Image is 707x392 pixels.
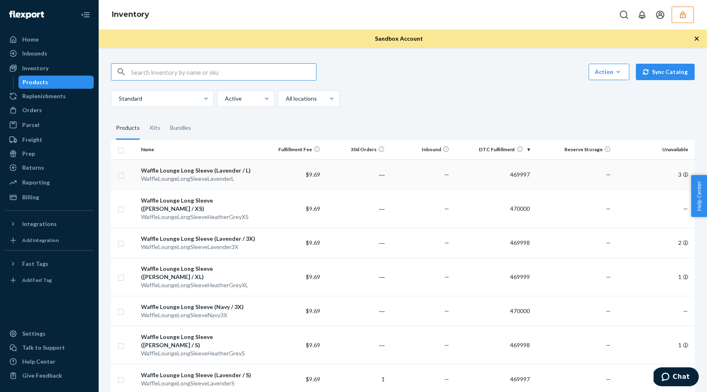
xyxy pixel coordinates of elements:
td: 469998 [453,326,533,364]
div: Waffle Lounge Long Sleeve (Navy / 3X) [141,303,255,311]
a: Help Center [5,355,94,368]
a: Products [18,76,94,89]
div: Freight [22,136,42,144]
span: — [606,341,611,348]
button: Fast Tags [5,257,94,270]
div: WaffleLoungeLongSleeveHeatherGreyXL [141,281,255,289]
a: Prep [5,147,94,160]
span: — [606,239,611,246]
div: Billing [22,193,39,201]
div: Inventory [22,64,49,72]
th: DTC Fulfillment [453,140,533,159]
iframe: Opens a widget where you can chat to one of our agents [654,367,699,388]
th: 30d Orders [323,140,388,159]
th: Inbound [388,140,453,159]
div: WaffleLoungeLongSleeveHeatherGreyXS [141,213,255,221]
div: Give Feedback [22,371,62,380]
input: All locations [285,95,286,103]
div: Integrations [22,220,57,228]
img: Flexport logo [9,11,44,19]
div: WaffleLoungeLongSleeveNavy3X [141,311,255,319]
span: $9.69 [306,307,320,314]
td: ― [323,228,388,258]
span: $9.69 [306,273,320,280]
div: Add Fast Tag [22,277,52,284]
button: Integrations [5,217,94,231]
div: WaffleLoungeLongSleeveLavenderS [141,379,255,387]
span: Sandbox Account [375,35,423,42]
a: Add Integration [5,234,94,247]
div: Help Center [22,357,55,366]
div: Replenishments [22,92,66,100]
th: Unavailable [614,140,695,159]
ol: breadcrumbs [105,3,156,27]
div: Inbounds [22,49,47,58]
a: Inventory [112,10,149,19]
div: Prep [22,150,35,158]
div: Add Integration [22,237,59,244]
span: — [444,341,449,348]
input: Active [224,95,225,103]
input: Standard [118,95,119,103]
td: 1 [614,258,695,296]
div: Reporting [22,178,50,187]
td: 3 [614,159,695,189]
td: 470000 [453,296,533,326]
a: Billing [5,191,94,204]
span: — [606,376,611,383]
div: Waffle Lounge Long Sleeve ([PERSON_NAME] / XS) [141,196,255,213]
div: Waffle Lounge Long Sleeve (Lavender / L) [141,166,255,175]
div: Talk to Support [22,344,65,352]
th: Reserve Storage [533,140,614,159]
td: 1 [614,326,695,364]
button: Action [589,64,629,80]
div: Orders [22,106,42,114]
a: Orders [5,104,94,117]
button: Open Search Box [616,7,632,23]
span: $9.69 [306,171,320,178]
span: — [606,273,611,280]
span: — [606,307,611,314]
a: Freight [5,133,94,146]
div: Waffle Lounge Long Sleeve ([PERSON_NAME] / S) [141,333,255,349]
td: ― [323,326,388,364]
span: — [606,205,611,212]
div: WaffleLoungeLongSleeveLavender3X [141,243,255,251]
button: Sync Catalog [636,64,695,80]
td: ― [323,189,388,228]
a: Inbounds [5,47,94,60]
a: Replenishments [5,90,94,103]
td: ― [323,159,388,189]
span: $9.69 [306,205,320,212]
a: Reporting [5,176,94,189]
a: Inventory [5,62,94,75]
span: — [444,307,449,314]
span: $9.69 [306,376,320,383]
span: — [606,171,611,178]
button: Give Feedback [5,369,94,382]
div: Kits [150,117,160,140]
td: 470000 [453,189,533,228]
div: Waffle Lounge Long Sleeve (Lavender / S) [141,371,255,379]
div: Home [22,35,39,44]
span: — [444,239,449,246]
div: WaffleLoungeLongSleeveLavenderL [141,175,255,183]
div: Products [116,117,140,140]
td: 469998 [453,228,533,258]
div: Settings [22,330,46,338]
th: Fulfillment Fee [259,140,323,159]
span: Help Center [691,175,707,217]
button: Talk to Support [5,341,94,354]
a: Home [5,33,94,46]
button: Open notifications [634,7,650,23]
div: WaffleLoungeLongSleeveHeatherGreyS [141,349,255,357]
button: Open account menu [652,7,668,23]
div: Action [595,68,623,76]
div: Waffle Lounge Long Sleeve (Lavender / 3X) [141,235,255,243]
td: 2 [614,228,695,258]
div: Returns [22,164,44,172]
span: — [444,273,449,280]
td: ― [323,258,388,296]
a: Returns [5,161,94,174]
